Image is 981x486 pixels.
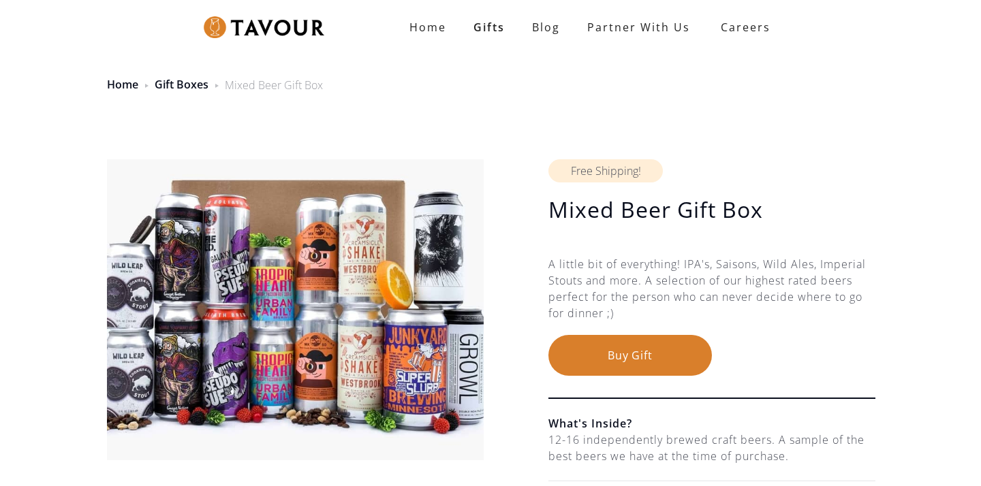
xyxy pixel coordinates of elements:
a: Gifts [460,14,518,41]
button: Buy Gift [548,335,712,376]
a: Gift Boxes [155,77,208,92]
h6: What's Inside? [548,415,875,432]
div: Mixed Beer Gift Box [225,77,323,93]
a: partner with us [574,14,704,41]
strong: Home [409,20,446,35]
a: Careers [704,8,781,46]
a: Home [396,14,460,41]
div: A little bit of everything! IPA's, Saisons, Wild Ales, Imperial Stouts and more. A selection of o... [548,256,875,335]
a: Home [107,77,138,92]
a: Blog [518,14,574,41]
div: 12-16 independently brewed craft beers. A sample of the best beers we have at the time of purchase. [548,432,875,464]
h1: Mixed Beer Gift Box [548,196,875,223]
div: Free Shipping! [548,159,663,182]
strong: Careers [721,14,770,41]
